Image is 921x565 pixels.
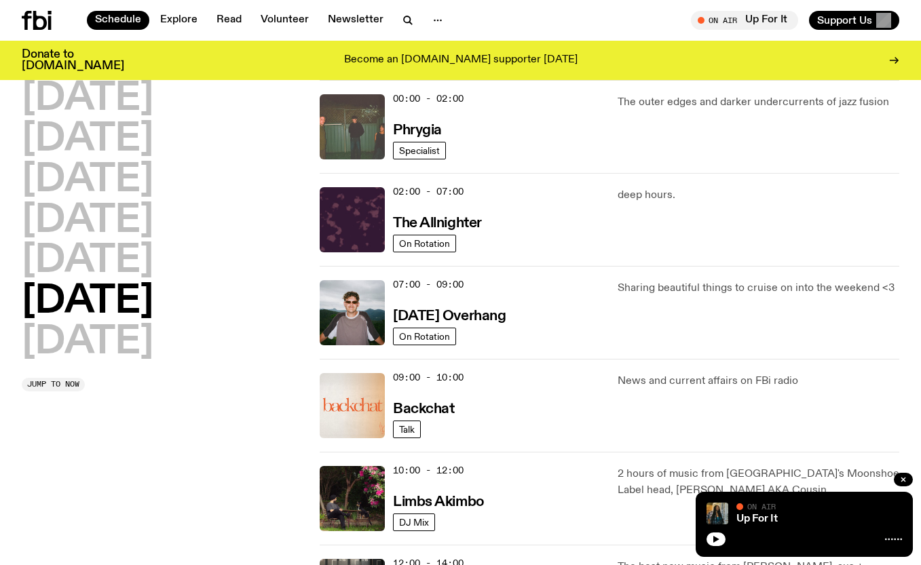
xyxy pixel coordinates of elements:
[320,466,385,531] img: Jackson sits at an outdoor table, legs crossed and gazing at a black and brown dog also sitting a...
[22,161,153,199] button: [DATE]
[393,121,442,138] a: Phrygia
[393,513,435,531] a: DJ Mix
[393,402,454,416] h3: Backchat
[691,11,798,30] button: On AirUp For It
[618,94,899,111] p: The outer edges and darker undercurrents of jazz fusion
[618,373,899,389] p: News and current affairs on FBi radio
[809,11,899,30] button: Support Us
[393,495,485,509] h3: Limbs Akimbo
[393,142,446,159] a: Specialist
[399,145,440,155] span: Specialist
[393,216,482,231] h3: The Allnighter
[618,466,899,499] p: 2 hours of music from [GEOGRAPHIC_DATA]'s Moonshoe Label head, [PERSON_NAME] AKA Cousin
[399,238,450,248] span: On Rotation
[22,49,124,72] h3: Donate to [DOMAIN_NAME]
[393,307,506,324] a: [DATE] Overhang
[747,502,776,511] span: On Air
[736,513,778,524] a: Up For It
[27,381,79,388] span: Jump to now
[208,11,250,30] a: Read
[399,424,415,434] span: Talk
[393,123,442,138] h3: Phrygia
[252,11,317,30] a: Volunteer
[393,328,456,345] a: On Rotation
[393,371,464,384] span: 09:00 - 10:00
[87,11,149,30] a: Schedule
[22,80,153,118] button: [DATE]
[618,187,899,203] p: deep hours.
[320,94,385,159] img: A greeny-grainy film photo of Bela, John and Bindi at night. They are standing in a backyard on g...
[393,421,421,438] a: Talk
[22,202,153,240] button: [DATE]
[22,378,85,391] button: Jump to now
[393,185,464,198] span: 02:00 - 07:00
[707,503,728,524] img: Ify - a Brown Skin girl with black braided twists, looking up to the side with her tongue stickin...
[152,11,206,30] a: Explore
[393,492,485,509] a: Limbs Akimbo
[393,400,454,416] a: Backchat
[393,214,482,231] a: The Allnighter
[399,331,450,341] span: On Rotation
[393,235,456,252] a: On Rotation
[344,54,578,66] p: Become an [DOMAIN_NAME] supporter [DATE]
[618,280,899,296] p: Sharing beautiful things to cruise on into the weekend <3
[22,324,153,362] button: [DATE]
[320,280,385,345] img: Harrie Hastings stands in front of cloud-covered sky and rolling hills. He's wearing sunglasses a...
[22,242,153,280] button: [DATE]
[399,517,429,527] span: DJ Mix
[22,121,153,159] button: [DATE]
[320,11,392,30] a: Newsletter
[393,92,464,105] span: 00:00 - 02:00
[393,309,506,324] h3: [DATE] Overhang
[393,464,464,477] span: 10:00 - 12:00
[22,283,153,321] button: [DATE]
[817,14,872,26] span: Support Us
[393,278,464,291] span: 07:00 - 09:00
